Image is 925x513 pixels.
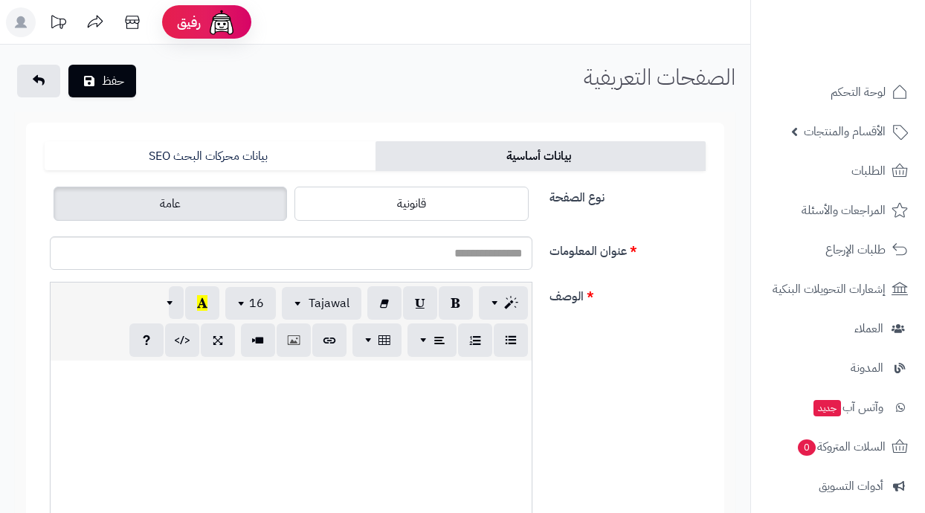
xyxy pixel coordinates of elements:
a: المدونة [760,350,916,386]
a: العملاء [760,311,916,346]
span: وآتس آب [812,397,883,418]
a: المراجعات والأسئلة [760,193,916,228]
span: الطلبات [851,161,886,181]
a: أدوات التسويق [760,468,916,504]
img: logo-2.png [824,20,911,51]
span: المراجعات والأسئلة [802,200,886,221]
span: طلبات الإرجاع [825,239,886,260]
span: لوحة التحكم [831,82,886,103]
span: قانونية [397,195,426,213]
span: السلات المتروكة [796,436,886,457]
a: السلات المتروكة0 [760,429,916,465]
button: Tajawal [282,287,361,320]
label: الوصف [544,282,712,306]
button: حفظ [68,65,136,97]
span: عامة [160,195,181,213]
span: رفيق [177,13,201,31]
a: الطلبات [760,153,916,189]
a: وآتس آبجديد [760,390,916,425]
span: المدونة [851,358,883,378]
label: نوع الصفحة [544,183,712,207]
a: طلبات الإرجاع [760,232,916,268]
span: العملاء [854,318,883,339]
a: إشعارات التحويلات البنكية [760,271,916,307]
span: Tajawal [309,294,349,312]
label: عنوان المعلومات [544,236,712,260]
a: تحديثات المنصة [39,7,77,41]
a: لوحة التحكم [760,74,916,110]
a: بيانات أساسية [376,141,706,171]
span: 16 [249,294,264,312]
span: جديد [813,400,841,416]
span: أدوات التسويق [819,476,883,497]
span: الأقسام والمنتجات [804,121,886,142]
span: إشعارات التحويلات البنكية [773,279,886,300]
h1: الصفحات التعريفية [584,65,735,89]
a: بيانات محركات البحث SEO [45,141,376,171]
span: 0 [797,439,816,456]
img: ai-face.png [207,7,236,37]
button: 16 [225,287,276,320]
